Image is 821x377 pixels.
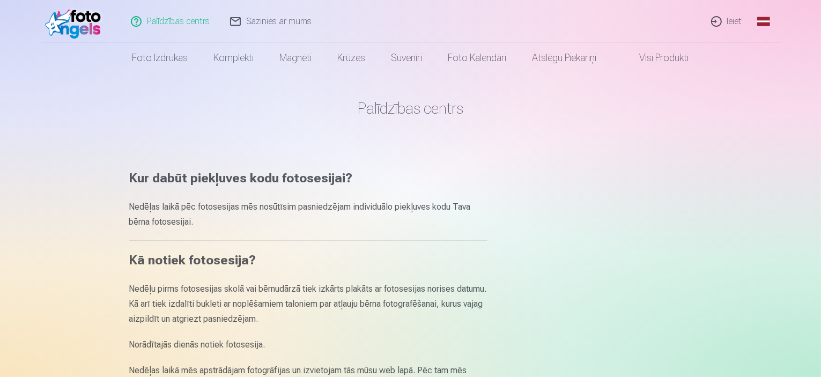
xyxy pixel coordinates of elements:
[201,43,267,73] a: Komplekti
[267,43,325,73] a: Magnēti
[610,43,702,73] a: Visi produkti
[129,282,487,327] p: Nedēļu pirms fotosesijas skolā vai bērnudārzā tiek izkārts plakāts ar fotosesijas norises datumu....
[129,337,487,352] p: Norādītajās dienās notiek fotosesija.
[520,43,610,73] a: Atslēgu piekariņi
[435,43,520,73] a: Foto kalendāri
[379,43,435,73] a: Suvenīri
[129,99,692,118] h1: Palīdzības centrs
[120,43,201,73] a: Foto izdrukas
[45,4,107,39] img: /fa1
[325,43,379,73] a: Krūzes
[129,199,487,230] p: Nedēļas laikā pēc fotosesijas mēs nosūtīsim pasniedzējam individuālo piekļuves kodu Tava bērna fo...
